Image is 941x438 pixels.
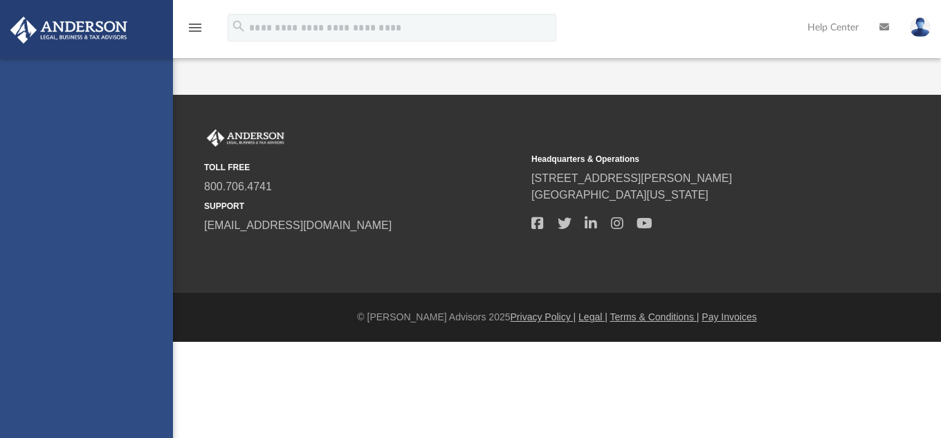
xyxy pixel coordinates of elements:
small: Headquarters & Operations [531,153,849,165]
i: search [231,19,246,34]
i: menu [187,19,203,36]
div: © [PERSON_NAME] Advisors 2025 [173,310,941,325]
a: [EMAIL_ADDRESS][DOMAIN_NAME] [204,219,392,231]
small: SUPPORT [204,200,522,212]
small: TOLL FREE [204,161,522,174]
img: User Pic [910,17,931,37]
a: [STREET_ADDRESS][PERSON_NAME] [531,172,732,184]
img: Anderson Advisors Platinum Portal [6,17,131,44]
a: Privacy Policy | [511,311,576,322]
a: [GEOGRAPHIC_DATA][US_STATE] [531,189,709,201]
img: Anderson Advisors Platinum Portal [204,129,287,147]
a: Pay Invoices [702,311,756,322]
a: Legal | [578,311,607,322]
a: menu [187,26,203,36]
a: Terms & Conditions | [610,311,700,322]
a: 800.706.4741 [204,181,272,192]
